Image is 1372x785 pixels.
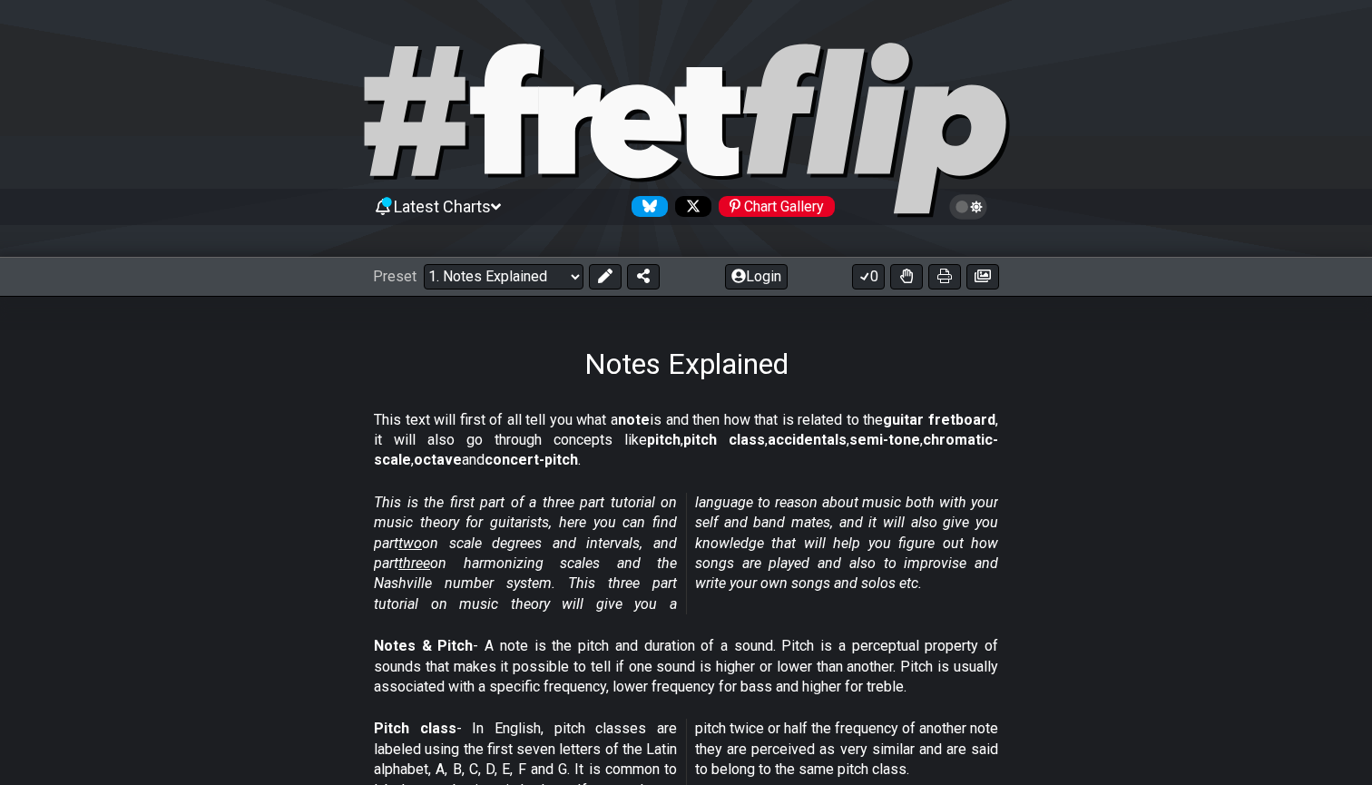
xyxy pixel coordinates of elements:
[890,264,923,289] button: Toggle Dexterity for all fretkits
[624,196,668,217] a: Follow #fretflip at Bluesky
[394,197,491,216] span: Latest Charts
[852,264,885,289] button: 0
[768,431,847,448] strong: accidentals
[374,410,998,471] p: This text will first of all tell you what a is and then how that is related to the , it will also...
[711,196,835,217] a: #fretflip at Pinterest
[883,411,995,428] strong: guitar fretboard
[374,637,473,654] strong: Notes & Pitch
[928,264,961,289] button: Print
[958,199,979,215] span: Toggle light / dark theme
[398,535,422,552] span: two
[584,347,789,381] h1: Notes Explained
[374,636,998,697] p: - A note is the pitch and duration of a sound. Pitch is a perceptual property of sounds that make...
[374,494,998,613] em: This is the first part of a three part tutorial on music theory for guitarists, here you can find...
[398,554,430,572] span: three
[849,431,920,448] strong: semi-tone
[647,431,681,448] strong: pitch
[373,268,416,285] span: Preset
[589,264,622,289] button: Edit Preset
[618,411,650,428] strong: note
[485,451,578,468] strong: concert-pitch
[414,451,462,468] strong: octave
[627,264,660,289] button: Share Preset
[668,196,711,217] a: Follow #fretflip at X
[719,196,835,217] div: Chart Gallery
[374,720,456,737] strong: Pitch class
[424,264,583,289] select: Preset
[966,264,999,289] button: Create image
[725,264,788,289] button: Login
[683,431,765,448] strong: pitch class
